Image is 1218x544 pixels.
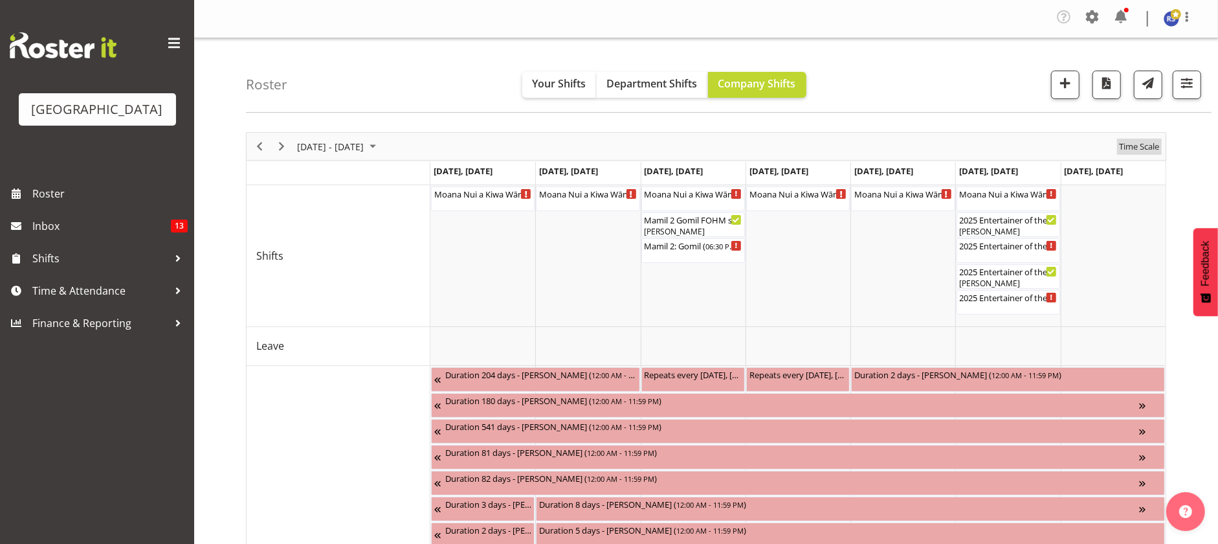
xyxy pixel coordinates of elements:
button: Sep 29 - Oct 05, 2025 [295,139,382,155]
div: Shifts"s event - 2025 Entertainer of the Year FOHM shift - MATINEE Begin From Saturday, October 4... [957,212,1060,237]
div: Shifts"s event - Mamil 2: Gomil Begin From Wednesday, October 1, 2025 at 6:30:00 PM GMT+13:00 End... [641,238,745,263]
div: Duration 2 days - [PERSON_NAME] ( ) [445,523,531,536]
div: Moana Nui a Kiwa Wānanga Cargo Shed ( ) [749,187,847,200]
img: help-xxl-2.png [1179,505,1192,518]
button: Previous [251,139,269,155]
div: Next [271,133,293,160]
div: Moana Nui a Kiwa Wānanga Cargo Shed ( ) [539,187,636,200]
td: Shifts resource [247,185,430,327]
div: Shifts"s event - 2025 Entertainer of the Year - EVENING Begin From Saturday, October 4, 2025 at 5... [957,290,1060,315]
span: [DATE], [DATE] [1065,165,1124,177]
div: Duration 82 days - [PERSON_NAME] ( ) [445,471,1139,484]
div: Repeats every [DATE], [DATE], [DATE], [DATE], [DATE], [DATE], [DATE] - [PERSON_NAME] ( ) [749,368,847,381]
div: Moana Nui a Kiwa Wānanga Cargo Shed ( ) [434,187,531,200]
div: Duration 2 days - [PERSON_NAME] ( ) [854,368,1162,381]
span: Finance & Reporting [32,313,168,333]
span: [DATE], [DATE] [645,165,703,177]
div: Shifts"s event - 2025 Entertainer of the Year FOHM shift - EVENING Begin From Saturday, October 4... [957,264,1060,289]
span: [DATE], [DATE] [434,165,493,177]
div: Moana Nui a Kiwa Wānanga Cargo Shed ( ) [645,187,742,200]
div: [GEOGRAPHIC_DATA] [32,100,163,119]
button: Download a PDF of the roster according to the set date range. [1092,71,1121,99]
div: Shifts"s event - Mamil 2 Gomil FOHM shift Begin From Wednesday, October 1, 2025 at 5:45:00 PM GMT... [641,212,745,237]
span: 12:00 AM - 11:59 PM [587,473,654,484]
span: Time Scale [1118,139,1160,155]
span: Roster [32,184,188,203]
span: 06:30 PM - 09:30 PM [706,241,773,251]
span: Department Shifts [607,76,698,91]
button: Filter Shifts [1173,71,1201,99]
div: Unavailability"s event - Duration 2 days - Ciska Vogelzang Begin From Friday, October 3, 2025 at ... [851,367,1165,392]
div: Duration 180 days - [PERSON_NAME] ( ) [445,394,1139,407]
img: Rosterit website logo [10,32,116,58]
h4: Roster [246,77,287,92]
div: Unavailability"s event - Duration 3 days - Bobby-Lea Awhina Cassidy Begin From Friday, September ... [431,497,535,521]
span: 12:00 AM - 11:59 PM [592,422,659,432]
span: Leave [256,338,284,354]
div: Duration 5 days - [PERSON_NAME] ( ) [539,523,1162,536]
div: Duration 81 days - [PERSON_NAME] ( ) [445,446,1139,459]
div: Mamil 2 Gomil FOHM shift ( ) [645,213,742,226]
div: Duration 3 days - [PERSON_NAME] Awhina [PERSON_NAME] ( ) [445,497,531,510]
button: Send a list of all shifts for the selected filtered period to all rostered employees. [1134,71,1162,99]
div: Shifts"s event - Moana Nui a Kiwa Wānanga Cargo Shed Begin From Thursday, October 2, 2025 at 8:15... [746,187,850,211]
div: [PERSON_NAME] [645,226,742,238]
span: Your Shifts [533,76,586,91]
span: 12:00 AM - 11:59 PM [587,448,654,458]
span: Company Shifts [718,76,796,91]
div: Shifts"s event - Moana Nui a Kiwa Wānanga Cargo Shed Begin From Friday, October 3, 2025 at 8:15:0... [851,187,955,211]
td: Leave resource [247,327,430,366]
div: Mamil 2: Gomil ( ) [645,239,742,252]
span: Time & Attendance [32,281,168,300]
span: 12:00 AM - 11:59 PM [676,525,744,536]
div: Shifts"s event - Moana Nui a Kiwa Wānanga Cargo Shed Begin From Saturday, October 4, 2025 at 8:15... [957,187,1060,211]
button: Company Shifts [708,72,806,98]
span: Shifts [32,249,168,268]
div: [PERSON_NAME] [960,226,1057,238]
div: Moana Nui a Kiwa Wānanga Cargo Shed ( ) [854,187,951,200]
div: 2025 Entertainer of the Year FOHM shift - EVENING ( ) [960,265,1057,278]
button: Your Shifts [522,72,597,98]
div: Shifts"s event - Moana Nui a Kiwa Wānanga Cargo Shed Begin From Tuesday, September 30, 2025 at 8:... [536,187,639,211]
span: [DATE], [DATE] [539,165,598,177]
div: 2025 Entertainer of the Year - MATINEE ( ) [960,239,1057,252]
span: 12:00 AM - 11:59 PM [676,499,744,510]
span: 12:00 AM - 11:59 PM [991,370,1059,380]
div: Unavailability"s event - Repeats every monday, tuesday, wednesday, thursday, friday, saturday, su... [746,367,850,392]
span: [DATE] - [DATE] [296,139,365,155]
img: robyn-shefer9526.jpg [1164,11,1179,27]
span: 12:00 AM - 11:59 PM [592,370,659,380]
div: Repeats every [DATE], [DATE], [DATE], [DATE], [DATE], [DATE], [DATE] - [PERSON_NAME] ( ) [645,368,742,381]
button: Time Scale [1117,139,1162,155]
div: Unavailability"s event - Duration 81 days - Grace Cavell Begin From Thursday, July 17, 2025 at 12... [431,445,1165,470]
span: [DATE], [DATE] [854,165,913,177]
div: Previous [249,133,271,160]
div: Duration 8 days - [PERSON_NAME] ( ) [539,497,1139,510]
button: Department Shifts [597,72,708,98]
span: 13 [171,220,188,232]
div: Unavailability"s event - Duration 82 days - David Fourie Begin From Wednesday, August 20, 2025 at... [431,471,1165,495]
span: Feedback [1200,241,1212,286]
button: Feedback - Show survey [1193,228,1218,316]
button: Next [273,139,291,155]
span: Shifts [256,248,283,264]
div: Moana Nui a Kiwa Wānanga Cargo Shed ( ) [960,187,1057,200]
div: Duration 204 days - [PERSON_NAME] ( ) [445,368,637,381]
div: Shifts"s event - 2025 Entertainer of the Year - MATINEE Begin From Saturday, October 4, 2025 at 1... [957,238,1060,263]
div: Unavailability"s event - Duration 541 days - Thomas Bohanna Begin From Tuesday, July 8, 2025 at 1... [431,419,1165,444]
div: Unavailability"s event - Repeats every monday, tuesday, wednesday, thursday, friday, saturday, su... [641,367,745,392]
div: Unavailability"s event - Duration 8 days - Amy Duncanson Begin From Tuesday, September 30, 2025 a... [536,497,1165,521]
span: Inbox [32,216,171,236]
div: Duration 541 days - [PERSON_NAME] ( ) [445,420,1139,433]
div: [PERSON_NAME] [960,278,1057,289]
span: 12:00 AM - 11:59 PM [592,396,659,406]
div: Unavailability"s event - Duration 180 days - Katrina Luca Begin From Friday, July 4, 2025 at 12:0... [431,393,1165,418]
button: Add a new shift [1051,71,1080,99]
span: [DATE], [DATE] [749,165,808,177]
div: Shifts"s event - Moana Nui a Kiwa Wānanga Cargo Shed Begin From Monday, September 29, 2025 at 8:1... [431,187,535,211]
div: 2025 Entertainer of the Year - EVENING ( ) [960,291,1057,304]
div: 2025 Entertainer of the Year FOHM shift - MATINEE ( ) [960,213,1057,226]
div: Unavailability"s event - Duration 204 days - Fiona Macnab Begin From Monday, March 10, 2025 at 12... [431,367,640,392]
span: [DATE], [DATE] [959,165,1018,177]
div: Shifts"s event - Moana Nui a Kiwa Wānanga Cargo Shed Begin From Wednesday, October 1, 2025 at 8:1... [641,187,745,211]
